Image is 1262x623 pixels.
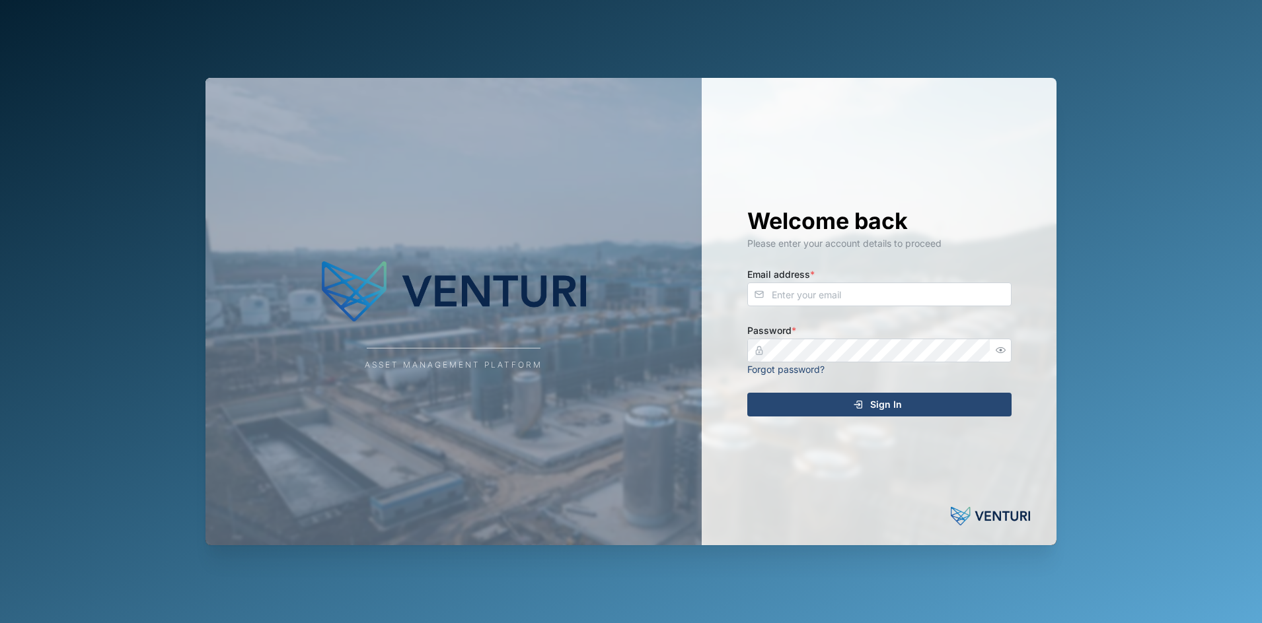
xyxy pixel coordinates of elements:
[747,207,1012,236] h1: Welcome back
[322,251,586,331] img: Company Logo
[747,267,815,282] label: Email address
[747,236,1012,251] div: Please enter your account details to proceed
[747,364,825,375] a: Forgot password?
[747,282,1012,306] input: Enter your email
[870,393,902,416] span: Sign In
[951,503,1030,529] img: Powered by: Venturi
[747,393,1012,416] button: Sign In
[365,359,542,372] div: Asset Management Platform
[747,323,796,338] label: Password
